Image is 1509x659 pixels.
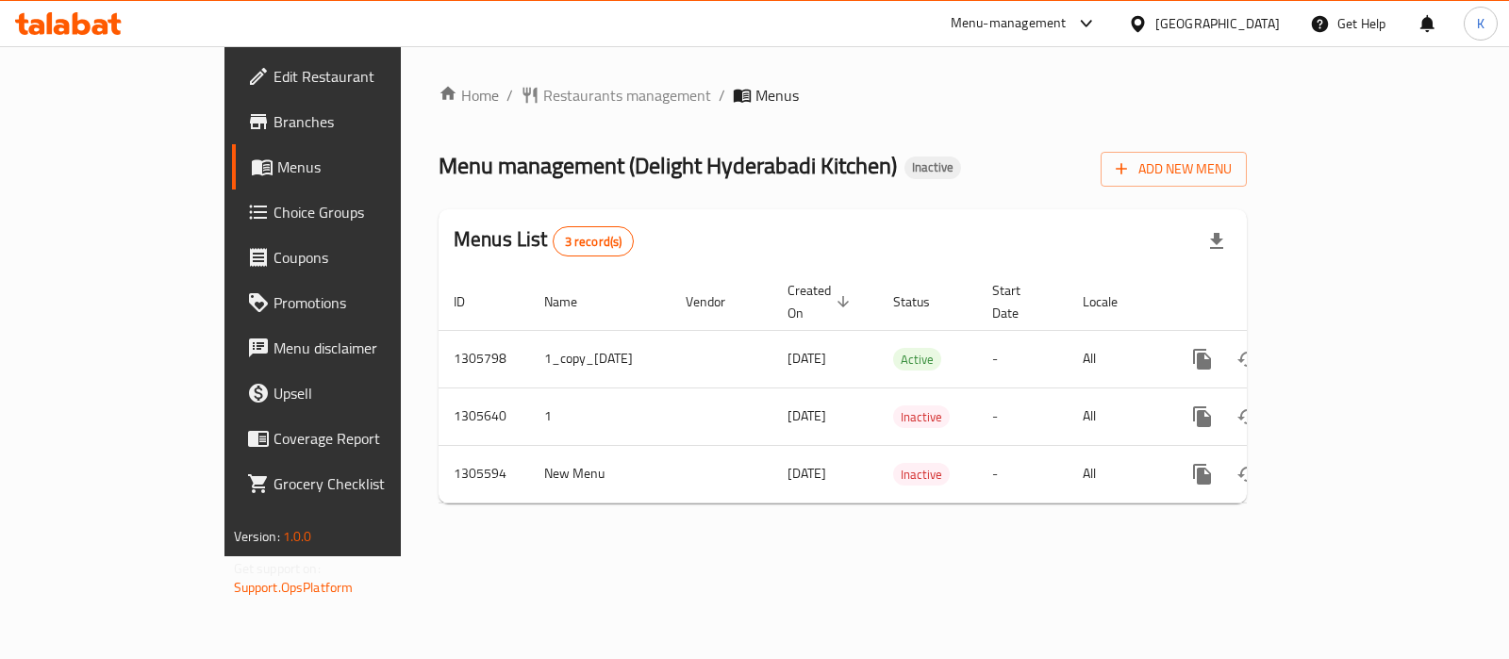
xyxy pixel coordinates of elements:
td: All [1068,387,1165,445]
a: Promotions [232,280,476,325]
td: 1305640 [439,387,529,445]
td: - [977,445,1068,502]
div: [GEOGRAPHIC_DATA] [1155,13,1280,34]
span: Coverage Report [274,427,461,450]
span: Grocery Checklist [274,472,461,495]
span: K [1477,13,1484,34]
span: [DATE] [788,461,826,486]
td: New Menu [529,445,671,502]
span: 3 record(s) [554,233,634,251]
td: All [1068,330,1165,387]
a: Menus [232,144,476,189]
span: Locale [1083,290,1142,313]
th: Actions [1165,273,1376,331]
div: Inactive [904,157,961,179]
span: [DATE] [788,346,826,371]
a: Edit Restaurant [232,54,476,99]
td: 1 [529,387,671,445]
div: Active [893,348,941,371]
button: Change Status [1225,337,1270,382]
div: Inactive [893,463,950,486]
a: Support.OpsPlatform [234,575,354,600]
span: Menu management ( Delight Hyderabadi Kitchen ) [439,144,897,187]
li: / [506,84,513,107]
a: Coverage Report [232,416,476,461]
div: Menu-management [951,12,1067,35]
nav: breadcrumb [439,84,1247,107]
span: Choice Groups [274,201,461,223]
span: Get support on: [234,556,321,581]
span: 1.0.0 [283,524,312,549]
td: - [977,387,1068,445]
span: Start Date [992,279,1045,324]
span: Status [893,290,954,313]
button: Change Status [1225,452,1270,497]
div: Export file [1194,219,1239,264]
span: Restaurants management [543,84,711,107]
span: Vendor [686,290,750,313]
span: Coupons [274,246,461,269]
span: Inactive [904,159,961,175]
span: Inactive [893,406,950,428]
td: All [1068,445,1165,502]
button: Change Status [1225,394,1270,439]
span: Menu disclaimer [274,337,461,359]
a: Menu disclaimer [232,325,476,371]
span: Menus [755,84,799,107]
span: Inactive [893,464,950,486]
span: Menus [277,156,461,178]
span: Branches [274,110,461,133]
button: Add New Menu [1101,152,1247,187]
span: Upsell [274,382,461,404]
span: Version: [234,524,280,549]
a: Upsell [232,371,476,416]
span: [DATE] [788,404,826,428]
button: more [1180,452,1225,497]
button: more [1180,394,1225,439]
a: Branches [232,99,476,144]
td: 1305798 [439,330,529,387]
span: Edit Restaurant [274,65,461,88]
table: enhanced table [439,273,1376,503]
span: ID [454,290,489,313]
td: - [977,330,1068,387]
a: Grocery Checklist [232,461,476,506]
div: Total records count [553,226,635,256]
span: Add New Menu [1116,157,1232,181]
button: more [1180,337,1225,382]
span: Created On [788,279,855,324]
li: / [719,84,725,107]
a: Choice Groups [232,189,476,235]
td: 1305594 [439,445,529,502]
span: Promotions [274,291,461,314]
td: 1_copy_[DATE] [529,330,671,387]
a: Coupons [232,235,476,280]
a: Restaurants management [521,84,711,107]
span: Name [544,290,602,313]
h2: Menus List [454,225,634,256]
span: Active [893,349,941,371]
